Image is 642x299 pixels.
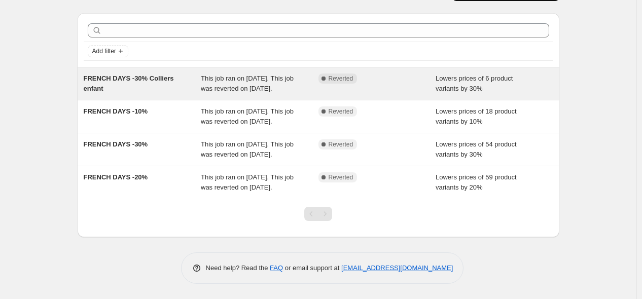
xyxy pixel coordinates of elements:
span: Need help? Read the [206,264,270,272]
span: FRENCH DAYS -20% [84,173,148,181]
span: This job ran on [DATE]. This job was reverted on [DATE]. [201,173,294,191]
span: FRENCH DAYS -30% Colliers enfant [84,74,174,92]
a: FAQ [270,264,283,272]
span: or email support at [283,264,341,272]
span: FRENCH DAYS -10% [84,107,148,115]
button: Add filter [88,45,128,57]
span: Lowers prices of 54 product variants by 30% [436,140,517,158]
span: Lowers prices of 6 product variants by 30% [436,74,513,92]
span: This job ran on [DATE]. This job was reverted on [DATE]. [201,140,294,158]
a: [EMAIL_ADDRESS][DOMAIN_NAME] [341,264,453,272]
span: Reverted [329,173,353,181]
span: Lowers prices of 18 product variants by 10% [436,107,517,125]
span: This job ran on [DATE]. This job was reverted on [DATE]. [201,74,294,92]
span: Reverted [329,140,353,148]
nav: Pagination [304,207,332,221]
span: This job ran on [DATE]. This job was reverted on [DATE]. [201,107,294,125]
span: FRENCH DAYS -30% [84,140,148,148]
span: Reverted [329,74,353,83]
span: Lowers prices of 59 product variants by 20% [436,173,517,191]
span: Reverted [329,107,353,116]
span: Add filter [92,47,116,55]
